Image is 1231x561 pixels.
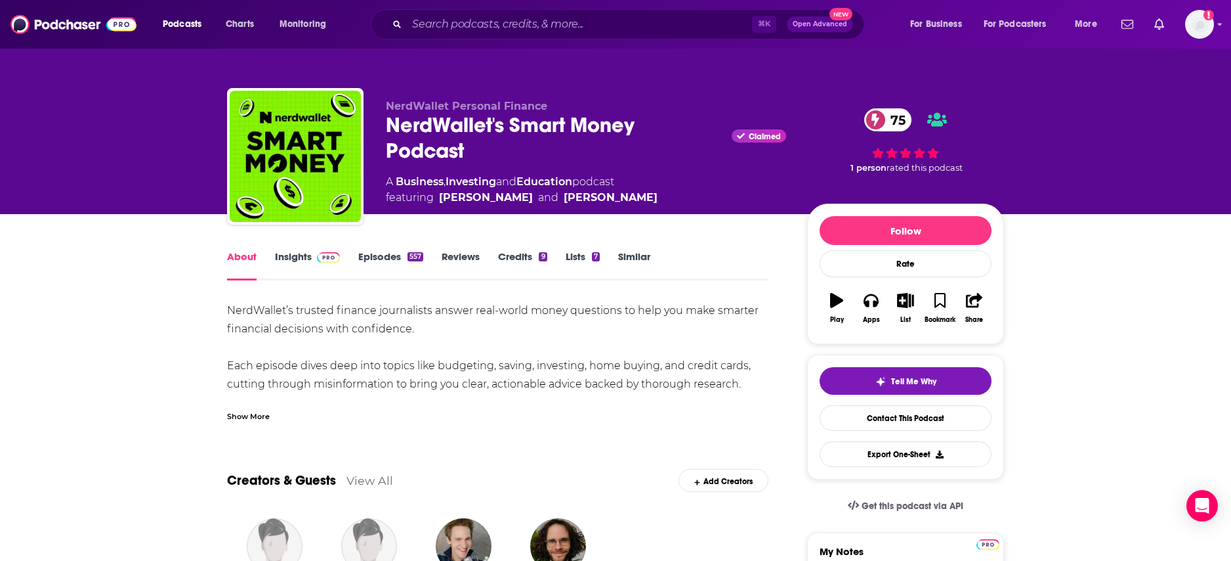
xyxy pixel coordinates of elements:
button: open menu [270,14,343,35]
button: Show profile menu [1185,10,1214,39]
img: NerdWallet's Smart Money Podcast [230,91,361,222]
div: Share [965,316,983,324]
div: Play [830,316,844,324]
a: Show notifications dropdown [1149,13,1169,35]
a: 75 [864,108,912,131]
a: Similar [618,250,650,280]
a: Business [396,175,444,188]
span: New [829,8,853,20]
span: Open Advanced [793,21,847,28]
button: open menu [975,14,1066,35]
span: Logged in as angela.cherry [1185,10,1214,39]
div: 557 [407,252,423,261]
span: Monitoring [280,15,326,34]
button: Play [820,284,854,332]
span: For Podcasters [984,15,1047,34]
img: Podchaser - Follow, Share and Rate Podcasts [10,12,136,37]
a: Credits9 [498,250,547,280]
div: 7 [592,252,600,261]
a: Pro website [976,537,999,550]
a: Creators & Guests [227,472,336,489]
img: Podchaser Pro [317,252,340,263]
div: Rate [820,250,991,277]
button: Open AdvancedNew [787,16,853,32]
a: Episodes557 [358,250,423,280]
a: Investing [446,175,496,188]
div: 75 1 personrated this podcast [807,100,1004,182]
a: Show notifications dropdown [1116,13,1138,35]
div: List [900,316,911,324]
a: Reviews [442,250,480,280]
button: Follow [820,216,991,245]
span: Charts [226,15,254,34]
div: Search podcasts, credits, & more... [383,9,877,39]
div: Open Intercom Messenger [1186,490,1218,522]
span: ⌘ K [752,16,776,33]
a: Lists7 [566,250,600,280]
img: User Profile [1185,10,1214,39]
a: About [227,250,257,280]
button: open menu [154,14,219,35]
a: Contact This Podcast [820,405,991,431]
span: featuring [386,190,657,206]
button: Share [957,284,991,332]
a: Charts [217,14,262,35]
span: More [1075,15,1097,34]
svg: Add a profile image [1203,10,1214,20]
span: 1 person [850,163,887,173]
button: tell me why sparkleTell Me Why [820,367,991,395]
a: InsightsPodchaser Pro [275,250,340,280]
span: Claimed [749,133,781,140]
a: Elizabeth Ayoola [439,190,533,206]
div: Add Creators [678,469,768,492]
button: open menu [901,14,978,35]
span: , [444,175,446,188]
span: 75 [877,108,912,131]
span: Podcasts [163,15,201,34]
span: Get this podcast via API [862,501,963,512]
div: Bookmark [925,316,955,324]
a: Education [516,175,572,188]
div: Apps [863,316,880,324]
span: rated this podcast [887,163,963,173]
button: open menu [1066,14,1114,35]
a: Get this podcast via API [837,490,974,522]
a: View All [346,474,393,487]
img: Podchaser Pro [976,539,999,550]
button: Apps [854,284,888,332]
div: 9 [539,252,547,261]
input: Search podcasts, credits, & more... [407,14,752,35]
div: A podcast [386,174,657,206]
span: Tell Me Why [891,376,936,387]
img: tell me why sparkle [875,376,886,387]
span: NerdWallet Personal Finance [386,100,547,112]
a: Sean Pyles [564,190,657,206]
button: List [888,284,923,332]
span: For Business [910,15,962,34]
span: and [496,175,516,188]
button: Export One-Sheet [820,441,991,467]
span: and [538,190,558,206]
button: Bookmark [923,284,957,332]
